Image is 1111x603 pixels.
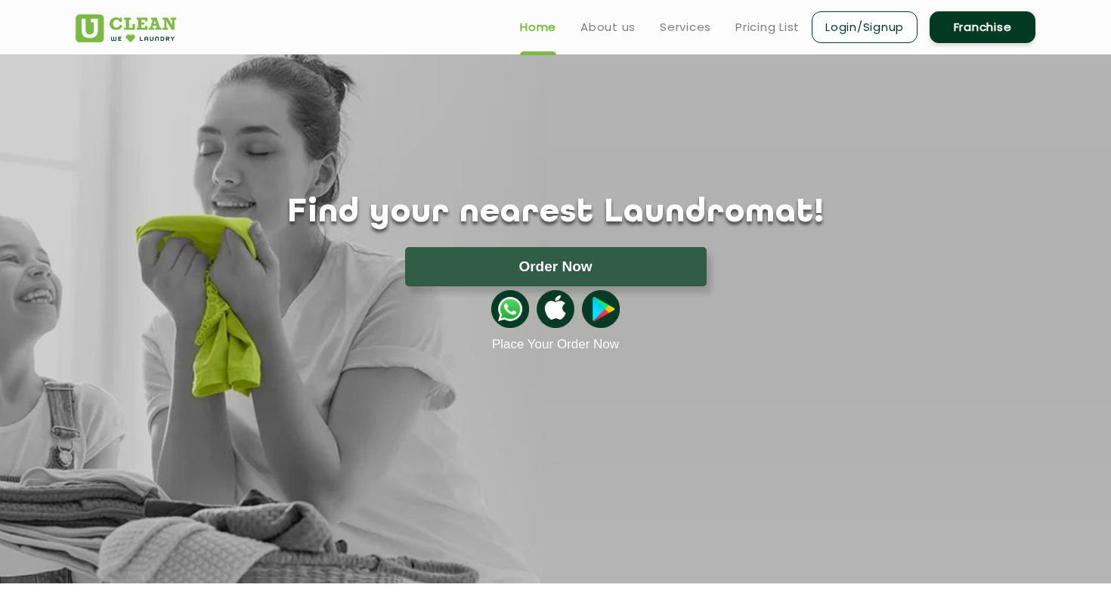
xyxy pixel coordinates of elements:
img: playstoreicon.png [582,290,620,328]
a: Place Your Order Now [492,337,619,352]
img: apple-icon.png [537,290,574,328]
a: Login/Signup [812,11,918,43]
a: About us [580,18,636,36]
h1: Find your nearest Laundromat! [64,194,1047,232]
img: whatsappicon.png [491,290,529,328]
a: Pricing List [735,18,800,36]
a: Home [520,18,556,36]
a: Services [660,18,711,36]
button: Order Now [405,247,707,286]
img: UClean Laundry and Dry Cleaning [76,14,176,42]
a: Franchise [930,11,1035,43]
